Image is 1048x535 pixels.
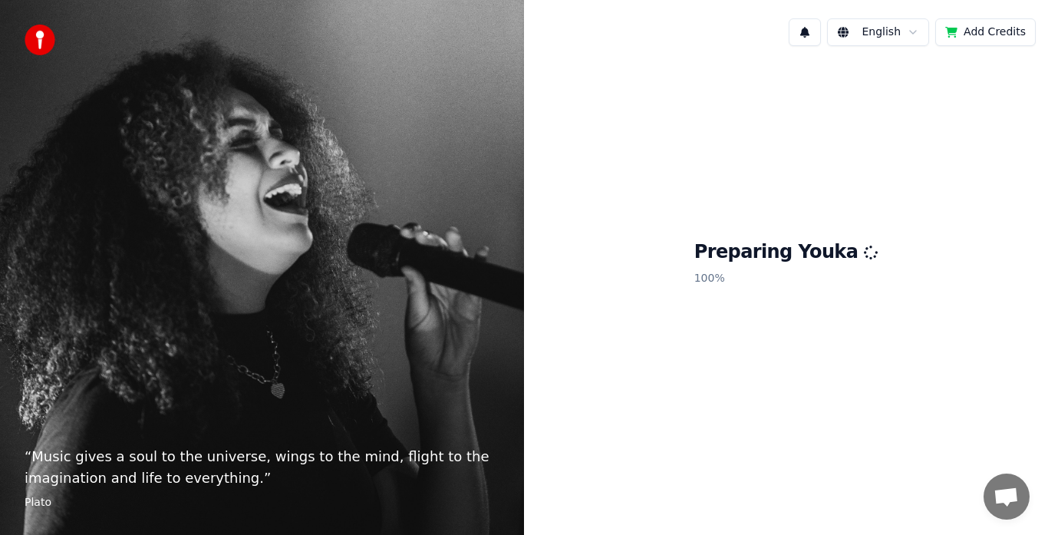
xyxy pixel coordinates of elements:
[694,240,878,265] h1: Preparing Youka
[25,495,499,510] footer: Plato
[25,446,499,489] p: “ Music gives a soul to the universe, wings to the mind, flight to the imagination and life to ev...
[25,25,55,55] img: youka
[935,18,1036,46] button: Add Credits
[694,265,878,292] p: 100 %
[984,474,1030,520] div: Open chat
